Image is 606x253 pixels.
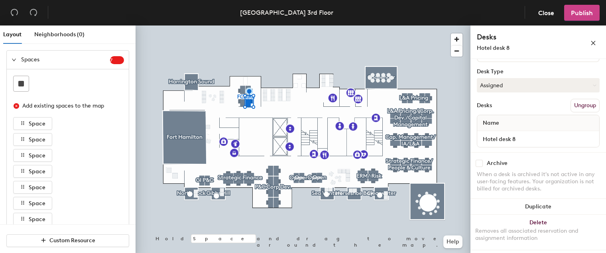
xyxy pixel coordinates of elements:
div: Removes all associated reservation and assignment information [475,228,601,242]
span: close-circle [14,103,19,109]
span: Neighborhoods (0) [34,31,85,38]
span: Space [29,168,45,175]
span: Space [29,136,45,143]
button: Space [13,149,52,162]
span: expanded [12,57,16,62]
span: Custom Resource [49,237,95,244]
button: Redo (⌘ + ⇧ + Z) [26,5,41,21]
span: close [590,40,596,46]
div: Archive [487,160,508,167]
h4: Desks [477,32,565,42]
button: Publish [564,5,600,21]
button: Ungroup [571,99,600,112]
span: Layout [3,31,22,38]
button: Close [531,5,561,21]
button: Space [13,197,52,210]
span: Hotel desk 8 [477,45,510,51]
button: Space [13,117,52,130]
div: [GEOGRAPHIC_DATA] 3rd Floor [240,8,333,18]
sup: 7 [110,56,124,64]
button: Assigned [477,78,600,92]
span: Space [29,152,45,159]
button: Duplicate [470,199,606,215]
button: Custom Resource [6,234,129,247]
span: Space [29,200,45,207]
span: Space [29,120,45,127]
button: Space [13,213,52,226]
span: Space [29,184,45,191]
button: Space [13,181,52,194]
div: Add existing spaces to the map [22,102,117,110]
span: Close [538,9,554,17]
span: Publish [571,9,593,17]
div: Desk Type [477,69,600,75]
span: undo [10,8,18,16]
input: Unnamed desk [479,133,598,145]
button: DeleteRemoves all associated reservation and assignment information [470,215,606,250]
span: 7 [110,57,124,63]
button: Undo (⌘ + Z) [6,5,22,21]
span: Spaces [21,51,110,69]
div: Desks [477,102,492,109]
span: Space [29,216,45,223]
div: When a desk is archived it's not active in any user-facing features. Your organization is not bil... [477,171,600,192]
button: Space [13,133,52,146]
button: Space [13,165,52,178]
button: Help [443,235,462,248]
span: Name [479,116,503,130]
